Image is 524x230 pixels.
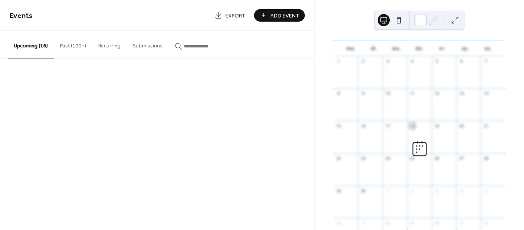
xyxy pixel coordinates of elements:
button: Recurring [92,31,127,58]
div: 14 [483,91,489,96]
div: 4 [409,58,415,64]
div: 3 [434,188,440,194]
div: 20 [458,123,464,129]
div: 5 [483,188,489,194]
div: 9 [360,91,366,96]
div: 25 [409,156,415,161]
div: 6 [458,58,464,64]
div: vr. [431,41,453,56]
div: 8 [336,91,341,96]
div: 22 [336,156,341,161]
div: 15 [336,123,341,129]
div: 8 [385,220,391,226]
div: ma. [339,41,362,56]
div: 29 [336,188,341,194]
div: 11 [458,220,464,226]
div: 13 [458,91,464,96]
div: 28 [483,156,489,161]
div: 12 [434,91,440,96]
div: 27 [458,156,464,161]
div: 30 [360,188,366,194]
div: 2 [409,188,415,194]
div: 6 [336,220,341,226]
div: 5 [434,58,440,64]
div: 19 [434,123,440,129]
div: do. [408,41,431,56]
div: wo. [385,41,408,56]
div: za. [453,41,476,56]
div: 7 [483,58,489,64]
div: 24 [385,156,391,161]
div: 10 [434,220,440,226]
div: 21 [483,123,489,129]
a: Export [209,9,251,22]
div: 3 [385,58,391,64]
div: 1 [385,188,391,194]
div: 11 [409,91,415,96]
div: 23 [360,156,366,161]
button: Past (100+) [54,31,92,58]
div: 17 [385,123,391,129]
span: Export [225,12,245,20]
div: 2 [360,58,366,64]
button: Add Event [254,9,305,22]
div: 4 [458,188,464,194]
div: zo. [477,41,499,56]
div: 26 [434,156,440,161]
button: Upcoming (16) [8,31,54,58]
div: 7 [360,220,366,226]
div: 16 [360,123,366,129]
div: 10 [385,91,391,96]
span: Add Event [270,12,299,20]
div: 1 [336,58,341,64]
button: Submissions [127,31,169,58]
div: 9 [409,220,415,226]
div: di. [362,41,385,56]
span: Events [9,8,33,23]
div: 18 [409,123,415,129]
div: 12 [483,220,489,226]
